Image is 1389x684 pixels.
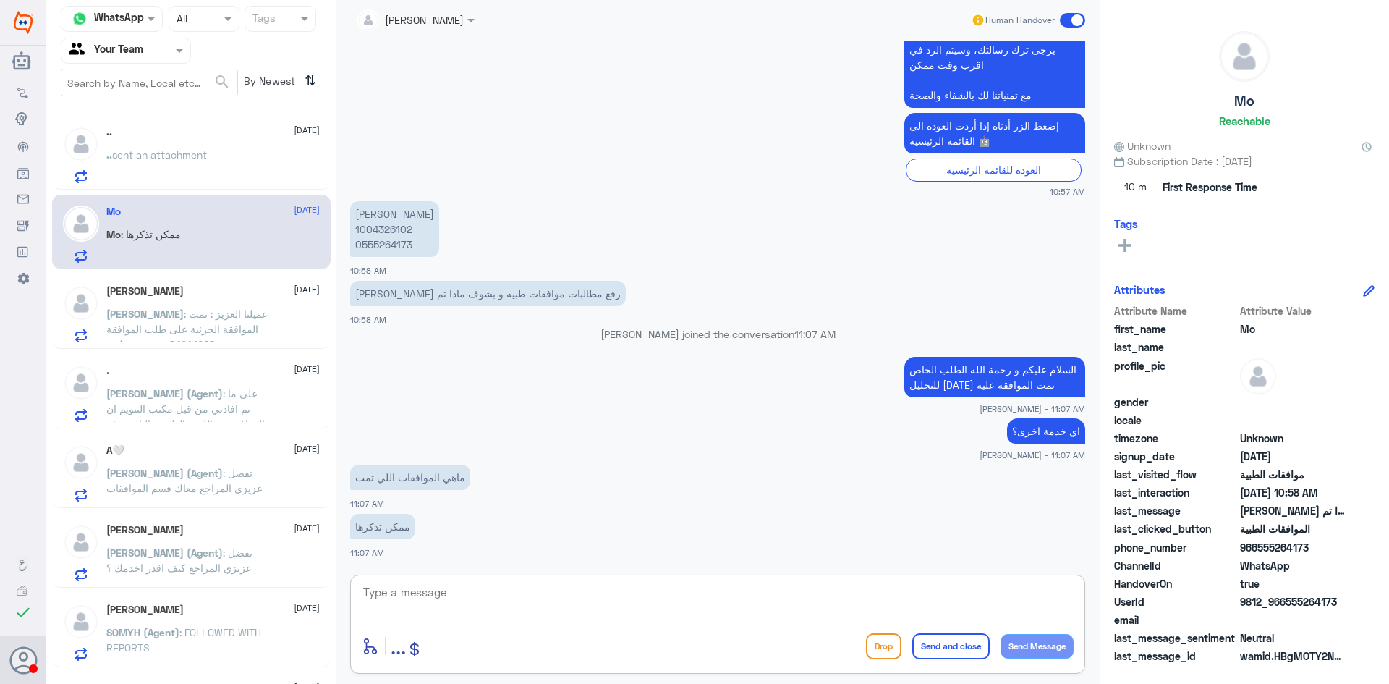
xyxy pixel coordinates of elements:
span: null [1240,612,1345,628]
span: Unknown [1240,431,1345,446]
span: true [1240,576,1345,591]
span: Attribute Name [1114,303,1237,318]
span: 10:58 AM [350,315,386,324]
span: Unknown [1114,138,1171,153]
span: Mo [1240,321,1345,337]
span: [DATE] [294,203,320,216]
span: signup_date [1114,449,1237,464]
span: [DATE] [294,283,320,296]
span: last_message_sentiment [1114,630,1237,646]
span: [DATE] [294,124,320,137]
span: first_name [1114,321,1237,337]
span: 10:58 AM [350,266,386,275]
span: last_interaction [1114,485,1237,500]
img: Widebot Logo [14,11,33,34]
span: Subscription Date : [DATE] [1114,153,1375,169]
span: [DATE] [294,363,320,376]
h5: Mo [1234,93,1254,109]
span: First Response Time [1163,180,1257,195]
h6: Attributes [1114,283,1165,296]
span: 0 [1240,630,1345,646]
h5: .. [106,126,112,138]
button: Send Message [1001,634,1074,659]
p: 15/9/2025, 11:07 AM [350,465,470,490]
span: phone_number [1114,540,1237,555]
img: defaultAdmin.png [63,444,99,481]
span: sent an attachment [112,148,207,161]
span: [DATE] [294,601,320,615]
button: Avatar [9,646,37,674]
div: العودة للقائمة الرئيسية [906,159,1082,181]
div: Tags [250,10,276,29]
h6: Reachable [1219,114,1270,127]
img: whatsapp.png [69,8,90,30]
span: By Newest [238,69,299,98]
p: 15/9/2025, 11:07 AM [904,357,1085,397]
button: Send and close [912,633,990,659]
img: defaultAdmin.png [63,285,99,321]
span: الموافقات الطبية [1240,521,1345,536]
span: 11:07 AM [350,499,384,508]
span: locale [1114,413,1237,428]
span: [PERSON_NAME] - 11:07 AM [980,449,1085,461]
img: defaultAdmin.png [63,604,99,640]
h6: Tags [1114,217,1138,230]
i: ⇅ [305,69,316,93]
button: Drop [866,633,901,659]
i: check [14,604,32,621]
p: 15/9/2025, 10:57 AM [904,113,1085,153]
h5: . [106,365,109,377]
span: search [213,73,231,90]
span: 966555264173 [1240,540,1345,555]
p: 15/9/2025, 11:07 AM [350,514,415,539]
span: 2025-09-15T07:57:19.296Z [1240,449,1345,464]
span: : FOLLOWED WITH REPORTS [106,626,261,654]
h5: Sara Alosaimi [106,524,184,536]
h5: Abdullah [106,285,184,297]
span: UserId [1114,594,1237,609]
span: 11:07 AM [794,328,836,340]
span: [PERSON_NAME] (Agent) [106,546,223,559]
input: Search by Name, Local etc… [61,69,237,96]
span: [PERSON_NAME] (Agent) [106,467,223,479]
h5: A🤍 [106,444,124,457]
span: null [1240,394,1345,410]
img: defaultAdmin.png [1220,32,1269,81]
span: [DATE] [294,442,320,455]
p: 15/9/2025, 10:58 AM [350,281,626,306]
span: [PERSON_NAME] [106,308,184,320]
p: 15/9/2025, 10:58 AM [350,201,439,257]
span: ... [391,633,406,659]
img: defaultAdmin.png [63,524,99,560]
h5: shujath mohammed [106,604,184,616]
img: defaultAdmin.png [63,206,99,242]
span: last_name [1114,339,1237,355]
span: last_message [1114,503,1237,518]
span: 10 m [1114,174,1157,200]
span: ChannelId [1114,558,1237,573]
button: search [213,70,231,94]
p: 15/9/2025, 11:07 AM [1007,418,1085,444]
span: HandoverOn [1114,576,1237,591]
span: last_visited_flow [1114,467,1237,482]
p: [PERSON_NAME] joined the conversation [350,326,1085,342]
span: last_clicked_button [1114,521,1237,536]
span: : عميلنا العزيز : تمت الموافقة الجزئية على طلب الموافقة رقم :84244268مستشفى دلة - الرياض13-09-202... [106,308,268,411]
span: SOMYH (Agent) [106,626,179,638]
span: [DATE] [294,522,320,535]
span: الدكتور احمد أمان رفع مطالبات موافقات طبيه و بشوف ماذا تم [1240,503,1345,518]
span: timezone [1114,431,1237,446]
span: 9812_966555264173 [1240,594,1345,609]
span: gender [1114,394,1237,410]
span: 10:57 AM [1050,185,1085,198]
span: last_message_id [1114,649,1237,664]
span: Human Handover [985,14,1055,27]
img: defaultAdmin.png [1240,358,1276,394]
span: profile_pic [1114,358,1237,392]
span: email [1114,612,1237,628]
span: Attribute Value [1240,303,1345,318]
img: defaultAdmin.png [63,365,99,401]
span: 2025-09-15T07:58:46.69Z [1240,485,1345,500]
span: 11:07 AM [350,548,384,557]
span: 2 [1240,558,1345,573]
